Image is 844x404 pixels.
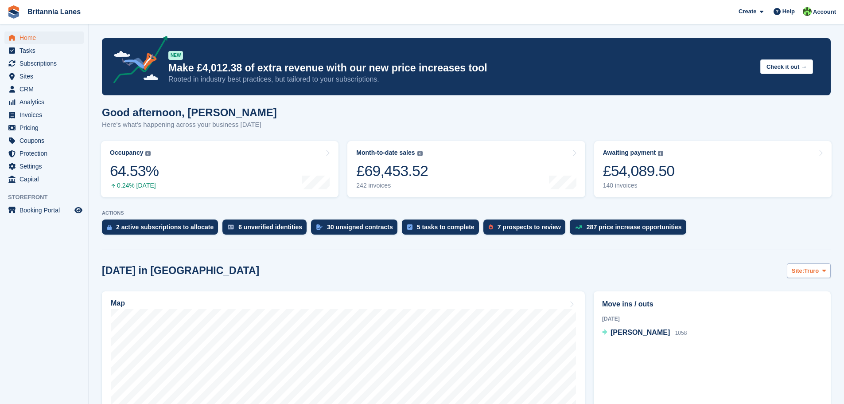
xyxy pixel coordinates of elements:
a: 2 active subscriptions to allocate [102,220,222,239]
a: [PERSON_NAME] 1058 [602,327,687,339]
button: Check it out → [760,59,813,74]
a: 6 unverified identities [222,220,311,239]
div: 242 invoices [356,182,428,189]
p: Rooted in industry best practices, but tailored to your subscriptions. [168,75,753,84]
div: 287 price increase opportunities [587,224,682,231]
div: 2 active subscriptions to allocate [116,224,214,231]
span: Account [813,8,836,16]
span: Sites [19,70,73,82]
span: Storefront [8,193,88,202]
span: Analytics [19,96,73,108]
h1: Good afternoon, [PERSON_NAME] [102,106,277,118]
h2: [DATE] in [GEOGRAPHIC_DATA] [102,265,259,277]
div: 6 unverified identities [238,224,302,231]
img: icon-info-grey-7440780725fd019a000dd9b08b2336e03edf1995a4989e88bcd33f0948082b44.svg [145,151,151,156]
div: 64.53% [110,162,159,180]
a: menu [4,147,84,160]
img: verify_identity-adf6edd0f0f0b5bbfe63781bf79b02c33cf7c696d77639b501bdc392416b5a36.svg [228,224,234,230]
img: price_increase_opportunities-93ffe204e8149a01c8c9dc8f82e8f89637d9d84a8eef4429ea346261dce0b2c0.svg [575,225,582,229]
a: Awaiting payment £54,089.50 140 invoices [594,141,832,197]
div: £54,089.50 [603,162,675,180]
a: menu [4,57,84,70]
span: Protection [19,147,73,160]
img: price-adjustments-announcement-icon-8257ccfd72463d97f412b2fc003d46551f7dbcb40ab6d574587a9cd5c0d94... [106,36,168,86]
a: Preview store [73,205,84,216]
a: Occupancy 64.53% 0.24% [DATE] [101,141,338,197]
div: 5 tasks to complete [417,224,475,231]
div: £69,453.52 [356,162,428,180]
span: [PERSON_NAME] [611,329,670,336]
img: prospect-51fa495bee0391a8d652442698ab0144808aea92771e9ea1ae160a38d050c398.svg [489,224,493,230]
span: Site: [792,267,804,275]
span: Coupons [19,134,73,147]
a: menu [4,44,84,57]
a: menu [4,160,84,173]
div: 30 unsigned contracts [327,224,393,231]
p: Here's what's happening across your business [DATE] [102,120,277,130]
span: Booking Portal [19,204,73,216]
a: Britannia Lanes [24,4,84,19]
span: Truro [804,267,819,275]
div: 140 invoices [603,182,675,189]
a: menu [4,204,84,216]
a: menu [4,31,84,44]
img: Robert Parr [803,7,812,16]
span: Tasks [19,44,73,57]
a: Month-to-date sales £69,453.52 242 invoices [347,141,585,197]
span: Settings [19,160,73,173]
span: Help [782,7,795,16]
div: 7 prospects to review [498,224,561,231]
span: Create [739,7,756,16]
a: menu [4,96,84,108]
div: [DATE] [602,315,822,323]
div: NEW [168,51,183,60]
span: 1058 [675,330,687,336]
a: menu [4,122,84,134]
div: Month-to-date sales [356,149,415,157]
span: Capital [19,173,73,185]
img: contract_signature_icon-13c848040528278c33f63329250d36e43548de30e8caae1d1a13099fd9432cc5.svg [316,224,323,230]
span: Home [19,31,73,44]
button: Site: Truro [787,263,831,278]
img: active_subscription_to_allocate_icon-d502201f5373d7db506a760aba3b589e785aa758c864c3986d89f69b8ff3... [107,224,112,230]
a: menu [4,83,84,95]
a: 5 tasks to complete [402,220,483,239]
a: menu [4,70,84,82]
a: 287 price increase opportunities [570,220,691,239]
a: menu [4,134,84,147]
span: Invoices [19,109,73,121]
a: 7 prospects to review [483,220,570,239]
img: stora-icon-8386f47178a22dfd0bd8f6a31ec36ba5ce8667c1dd55bd0f319d3a0aa187defe.svg [7,5,20,19]
span: Pricing [19,122,73,134]
a: 30 unsigned contracts [311,220,402,239]
div: 0.24% [DATE] [110,182,159,189]
p: ACTIONS [102,210,831,216]
h2: Map [111,299,125,307]
img: icon-info-grey-7440780725fd019a000dd9b08b2336e03edf1995a4989e88bcd33f0948082b44.svg [417,151,423,156]
p: Make £4,012.38 of extra revenue with our new price increases tool [168,62,753,75]
div: Awaiting payment [603,149,656,157]
span: CRM [19,83,73,95]
a: menu [4,173,84,185]
img: icon-info-grey-7440780725fd019a000dd9b08b2336e03edf1995a4989e88bcd33f0948082b44.svg [658,151,663,156]
img: task-75834270c22a3079a89374b754ae025e5fb1db73e45f91037f5363f120a921f8.svg [407,224,412,230]
div: Occupancy [110,149,143,157]
a: menu [4,109,84,121]
h2: Move ins / outs [602,299,822,310]
span: Subscriptions [19,57,73,70]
